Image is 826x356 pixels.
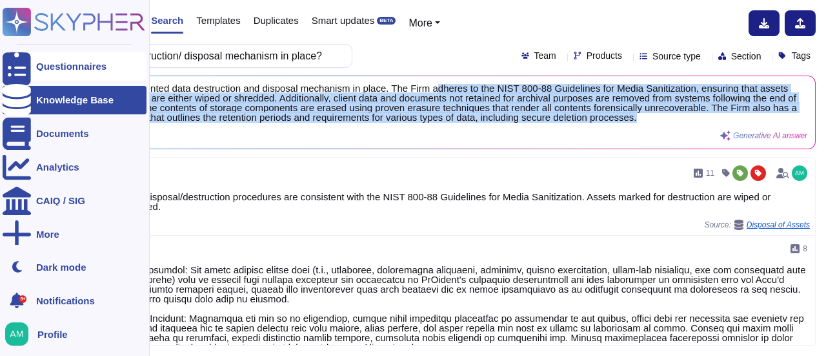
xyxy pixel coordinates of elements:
[5,322,28,346] img: user
[706,169,714,177] span: 11
[3,120,146,148] a: Documents
[3,320,37,348] button: user
[534,51,556,60] span: Team
[117,265,810,352] div: - Lore Ipsumdol: Sit ametc adipisc elitse doei (t.i., utlaboree, doloremagna aliquaeni, adminimv,...
[36,162,79,172] div: Analytics
[36,296,95,306] span: Notifications
[37,330,68,339] span: Profile
[733,132,807,140] span: Generative AI answer
[36,229,59,239] div: More
[791,51,811,60] span: Tags
[36,95,114,105] div: Knowledge Base
[52,84,807,123] span: Yes, there is a documented data destruction and disposal mechanism in place. The Firm adheres to ...
[312,16,375,25] span: Smart updates
[3,86,146,114] a: Knowledge Base
[36,196,85,205] div: CAIQ / SIG
[652,52,701,61] span: Source type
[704,220,810,230] span: Source:
[3,153,146,182] a: Analytics
[377,17,396,25] div: BETA
[408,17,432,28] span: More
[408,16,440,31] button: More
[3,52,146,81] a: Questionnaires
[254,16,299,25] span: Duplicates
[19,295,26,303] div: 9+
[747,221,810,229] span: Disposal of Assets
[36,262,86,272] div: Dark mode
[731,52,761,61] span: Section
[3,187,146,215] a: CAIQ / SIG
[36,61,106,71] div: Questionnaires
[792,165,807,181] img: user
[51,45,339,67] input: Search a question or template...
[151,16,183,25] span: Search
[196,16,240,25] span: Templates
[117,192,810,211] div: Asset disposal/destruction procedures are consistent with the NIST 800-88 Guidelines for Media Sa...
[587,51,622,60] span: Products
[36,129,89,138] div: Documents
[803,245,807,253] span: 8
